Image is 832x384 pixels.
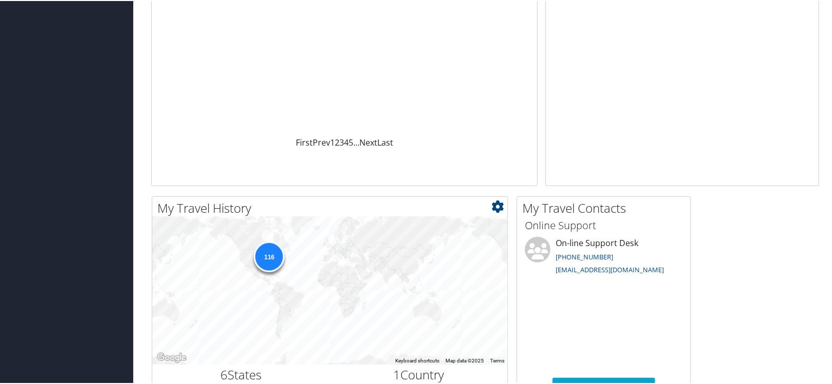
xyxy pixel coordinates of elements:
[330,136,335,147] a: 1
[296,136,313,147] a: First
[556,264,664,273] a: [EMAIL_ADDRESS][DOMAIN_NAME]
[522,198,691,216] h2: My Travel Contacts
[155,350,189,363] a: Open this area in Google Maps (opens a new window)
[395,356,439,363] button: Keyboard shortcuts
[338,365,500,382] h2: Country
[556,251,613,260] a: [PHONE_NUMBER]
[377,136,393,147] a: Last
[339,136,344,147] a: 3
[155,350,189,363] img: Google
[335,136,339,147] a: 2
[344,136,349,147] a: 4
[445,357,484,362] span: Map data ©2025
[393,365,400,382] span: 1
[160,365,322,382] h2: States
[490,357,504,362] a: Terms (opens in new tab)
[353,136,359,147] span: …
[157,198,508,216] h2: My Travel History
[220,365,228,382] span: 6
[254,240,285,271] div: 116
[359,136,377,147] a: Next
[313,136,330,147] a: Prev
[520,236,688,278] li: On-line Support Desk
[525,217,683,232] h3: Online Support
[349,136,353,147] a: 5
